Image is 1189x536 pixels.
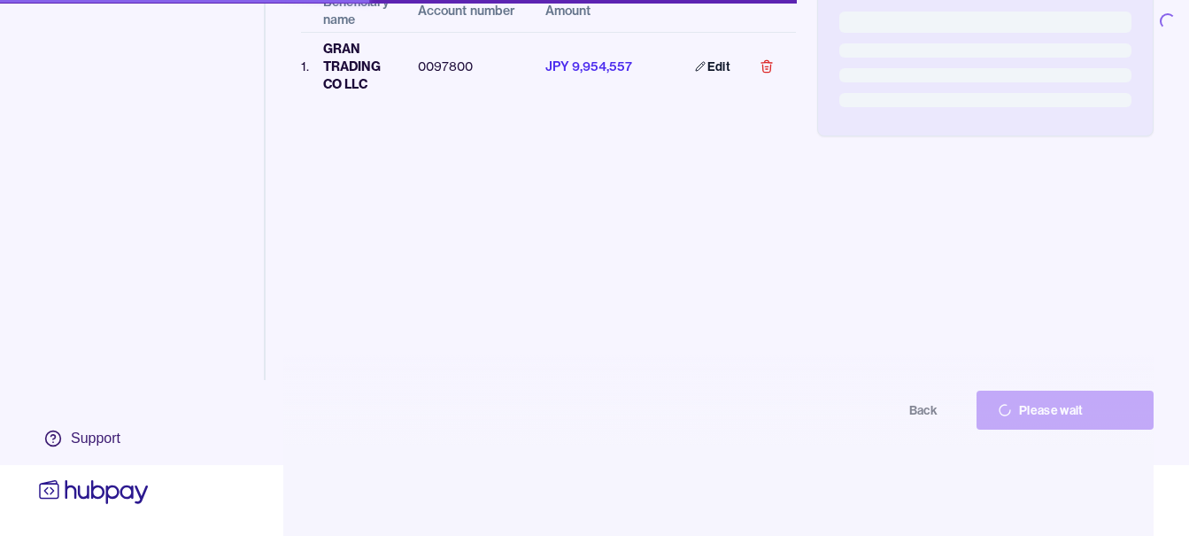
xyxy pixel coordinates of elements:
[531,32,660,100] td: JPY 9,954,557
[674,47,752,86] a: Edit
[71,429,120,448] div: Support
[404,32,531,100] td: 0097800
[301,32,309,100] td: 1 .
[35,420,152,457] a: Support
[309,32,404,100] td: GRAN TRADING CO LLC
